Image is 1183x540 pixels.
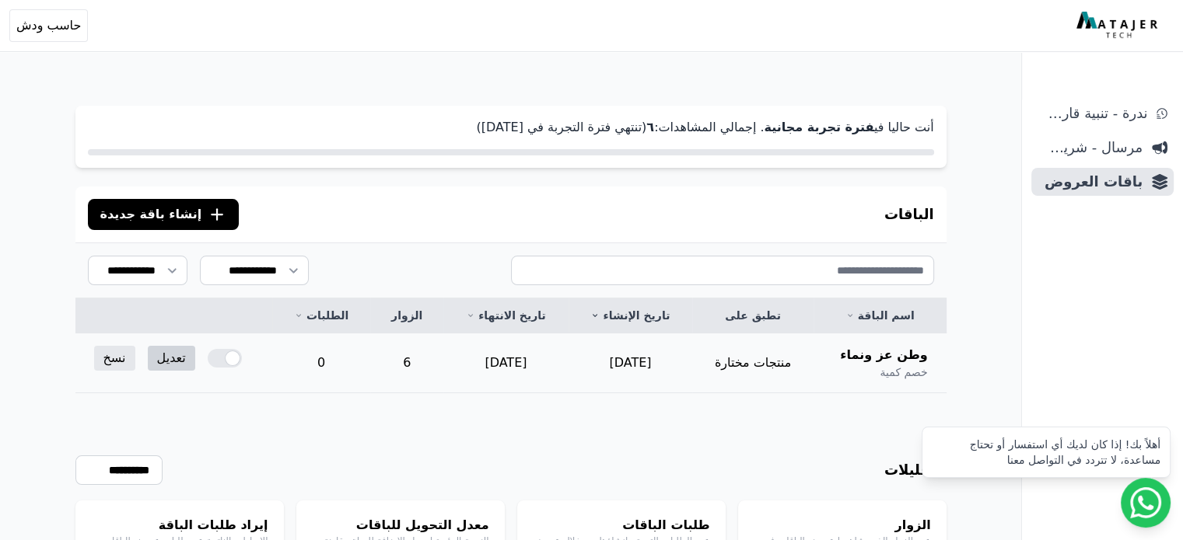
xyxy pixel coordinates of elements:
[692,298,814,333] th: تطبق على
[764,120,873,134] strong: فترة تجربة مجانية
[880,364,927,380] span: خصم كمية
[1038,137,1143,159] span: مرسال - شريط دعاية
[88,199,240,230] button: إنشاء باقة جديدة
[533,516,710,535] h4: طلبات الباقات
[148,346,195,371] a: تعديل
[312,516,489,535] h4: معدل التحويل للباقات
[16,16,81,35] span: حاسب ودش
[884,459,947,481] h3: التحليلات
[884,204,934,225] h3: الباقات
[291,308,352,323] a: الطلبات
[100,205,202,224] span: إنشاء باقة جديدة
[1038,171,1143,193] span: باقات العروض
[587,308,674,323] a: تاريخ الإنشاء
[692,333,814,393] td: منتجات مختارة
[1038,103,1147,124] span: ندرة - تنبية قارب علي النفاذ
[9,9,88,42] button: حاسب ودش
[932,437,1160,468] div: أهلاً بك! إذا كان لديك أي استفسار أو تحتاج مساعدة، لا تتردد في التواصل معنا
[646,120,654,134] strong: ٦
[91,516,268,535] h4: إيراد طلبات الباقة
[94,346,135,371] a: نسخ
[443,333,568,393] td: [DATE]
[569,333,693,393] td: [DATE]
[832,308,928,323] a: اسم الباقة
[88,118,934,137] p: أنت حاليا في . إجمالي المشاهدات: (تنتهي فترة التجربة في [DATE])
[272,333,370,393] td: 0
[840,346,927,364] span: وطن عز ونماء
[754,516,931,535] h4: الزوار
[462,308,549,323] a: تاريخ الانتهاء
[370,333,443,393] td: 6
[1076,12,1161,40] img: MatajerTech Logo
[370,298,443,333] th: الزوار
